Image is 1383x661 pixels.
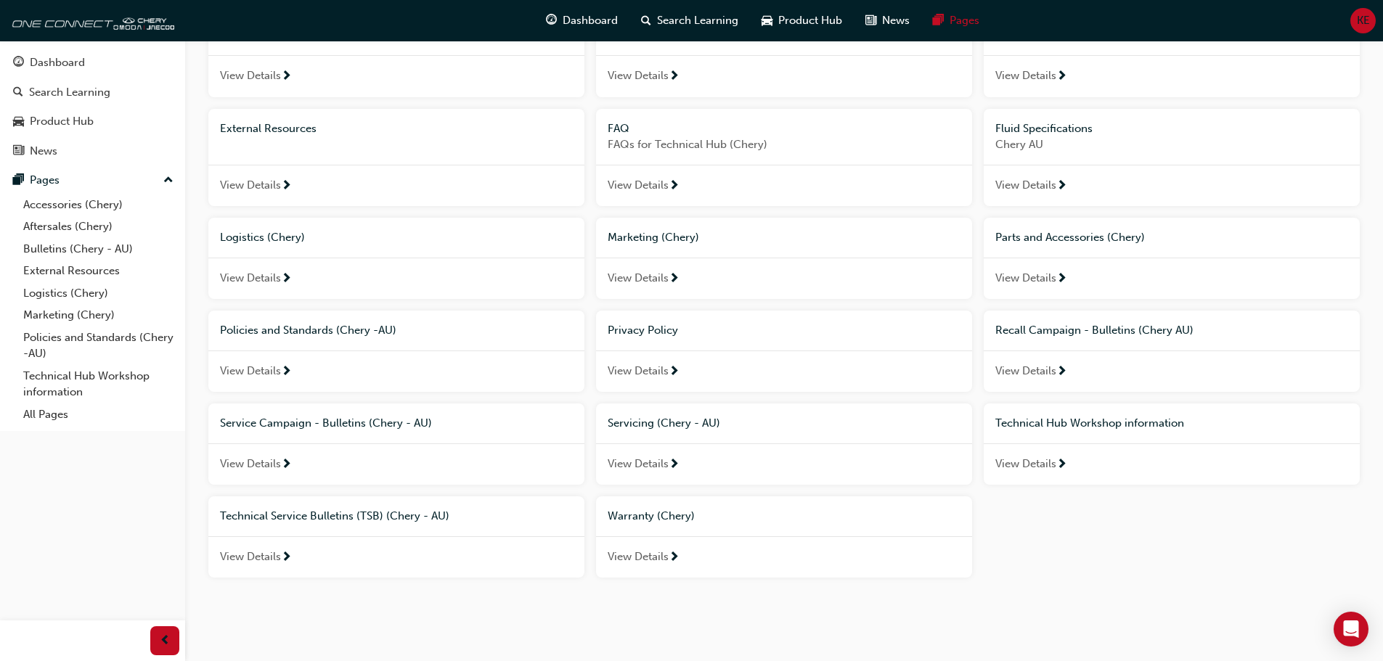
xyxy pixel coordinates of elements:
span: View Details [995,270,1056,287]
div: Search Learning [29,84,110,101]
a: Bulletins (Chery - AU) [17,238,179,260]
span: View Details [220,177,281,194]
a: Technical Hub Workshop information [17,365,179,403]
span: View Details [995,67,1056,84]
a: Warranty (Chery)View Details [596,496,972,578]
a: Accessories (Chery)View Details [208,16,584,97]
span: Policies and Standards (Chery -AU) [220,324,396,337]
span: next-icon [281,70,292,83]
span: Logistics (Chery) [220,231,305,244]
span: next-icon [669,366,680,379]
a: car-iconProduct Hub [750,6,854,36]
span: Technical Hub Workshop information [995,416,1184,430]
span: search-icon [13,86,23,99]
span: guage-icon [13,57,24,70]
span: next-icon [281,551,292,564]
img: oneconnect [7,6,174,35]
span: guage-icon [546,12,557,30]
span: pages-icon [13,174,24,187]
span: View Details [608,363,669,379]
a: Bulletins (Chery - AU)View Details [984,16,1360,97]
span: pages-icon [933,12,944,30]
a: Service Campaign - Bulletins (Chery - AU)View Details [208,403,584,485]
span: View Details [220,456,281,472]
a: Accessories (Chery) [17,194,179,216]
span: View Details [995,456,1056,472]
span: up-icon [163,171,174,190]
span: next-icon [669,180,680,193]
span: Aftersales (Chery) [608,29,697,42]
span: View Details [995,177,1056,194]
span: Search Learning [657,12,738,29]
span: View Details [995,363,1056,379]
span: FAQs for Technical Hub (Chery) [608,136,960,153]
a: FAQFAQs for Technical Hub (Chery)View Details [596,109,972,207]
span: News [882,12,910,29]
span: View Details [608,177,669,194]
a: Technical Service Bulletins (TSB) (Chery - AU)View Details [208,496,584,578]
span: Parts and Accessories (Chery) [995,231,1145,244]
span: View Details [608,549,669,565]
span: KE [1357,12,1370,29]
span: View Details [220,549,281,565]
span: Accessories (Chery) [220,29,319,42]
a: Marketing (Chery) [17,304,179,327]
a: External ResourcesView Details [208,109,584,207]
span: View Details [608,456,669,472]
span: Warranty (Chery) [608,509,695,522]
span: next-icon [669,70,680,83]
a: Technical Hub Workshop informationView Details [984,403,1360,485]
span: news-icon [13,145,24,158]
span: next-icon [1056,70,1067,83]
a: External Resources [17,260,179,282]
span: next-icon [669,551,680,564]
a: All Pages [17,403,179,426]
div: Product Hub [30,113,94,130]
span: Recall Campaign - Bulletins (Chery AU) [995,324,1194,337]
button: Pages [6,167,179,194]
span: car-icon [13,115,24,128]
span: Product Hub [778,12,842,29]
span: Pages [950,12,979,29]
span: FAQ [608,122,629,135]
div: Dashboard [30,54,85,71]
span: next-icon [1056,366,1067,379]
span: news-icon [865,12,876,30]
span: next-icon [669,273,680,286]
a: Logistics (Chery)View Details [208,218,584,299]
button: DashboardSearch LearningProduct HubNews [6,46,179,167]
a: Logistics (Chery) [17,282,179,305]
span: View Details [608,67,669,84]
span: Marketing (Chery) [608,231,699,244]
a: Marketing (Chery)View Details [596,218,972,299]
span: Dashboard [563,12,618,29]
span: next-icon [281,180,292,193]
a: Parts and Accessories (Chery)View Details [984,218,1360,299]
a: pages-iconPages [921,6,991,36]
a: Product Hub [6,108,179,135]
span: View Details [220,67,281,84]
span: next-icon [281,459,292,472]
a: guage-iconDashboard [534,6,629,36]
span: search-icon [641,12,651,30]
a: Recall Campaign - Bulletins (Chery AU)View Details [984,311,1360,392]
span: next-icon [1056,180,1067,193]
div: Pages [30,172,60,189]
span: Service Campaign - Bulletins (Chery - AU) [220,416,432,430]
a: Policies and Standards (Chery -AU) [17,327,179,365]
div: Open Intercom Messenger [1334,612,1368,646]
span: External Resources [220,122,317,135]
a: Policies and Standards (Chery -AU)View Details [208,311,584,392]
a: Aftersales (Chery) [17,215,179,238]
span: next-icon [669,459,680,472]
span: Chery AU [995,136,1348,153]
a: Privacy PolicyView Details [596,311,972,392]
span: View Details [220,363,281,379]
span: Servicing (Chery - AU) [608,416,720,430]
span: Fluid Specifications [995,122,1093,135]
a: Dashboard [6,49,179,76]
span: Privacy Policy [608,324,678,337]
button: KE [1350,8,1376,33]
span: car-icon [762,12,772,30]
a: News [6,138,179,165]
